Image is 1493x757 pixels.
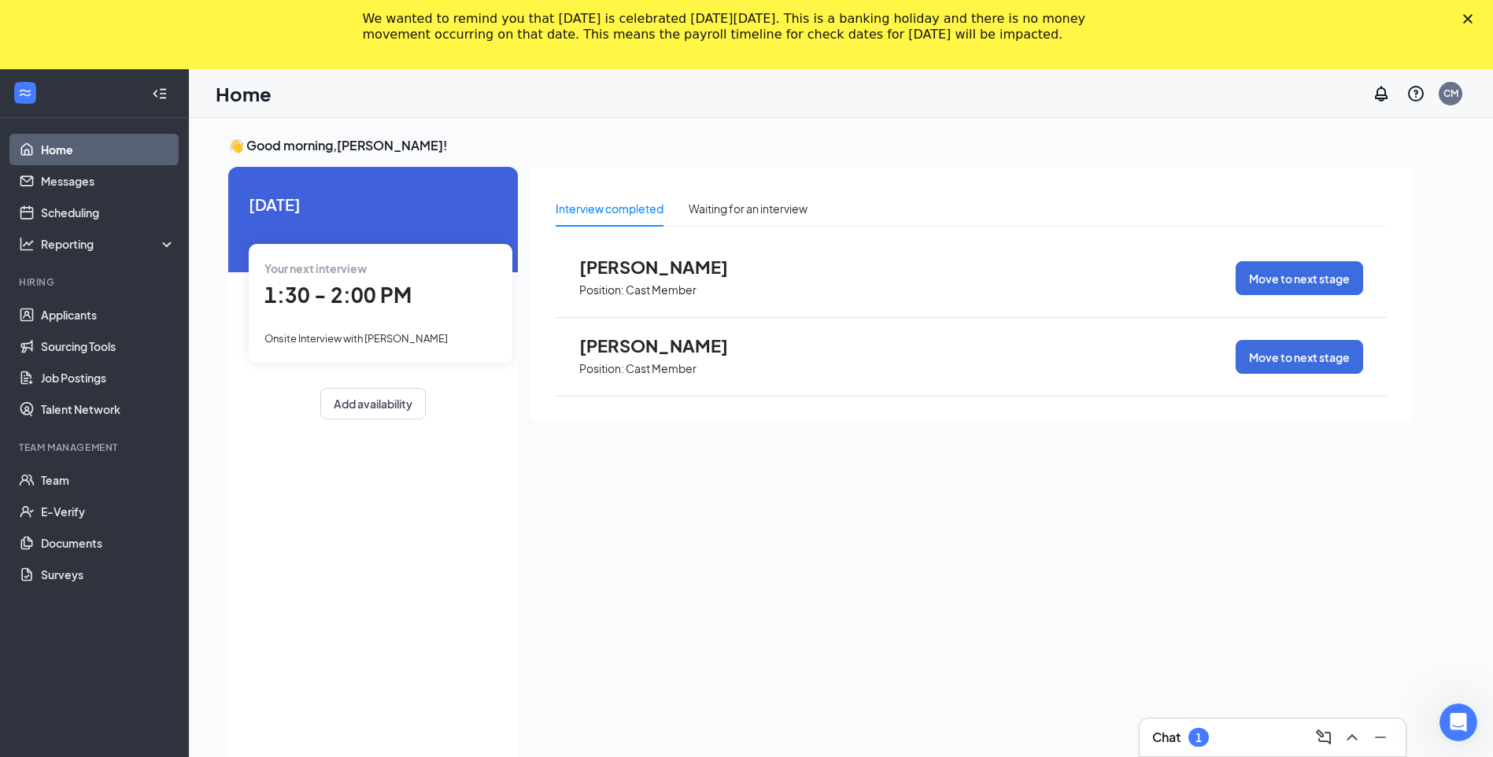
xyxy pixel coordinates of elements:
svg: ChevronUp [1343,728,1362,747]
a: Team [41,464,176,496]
p: Position: [579,282,624,297]
div: We wanted to remind you that [DATE] is celebrated [DATE][DATE]. This is a banking holiday and the... [363,11,1106,42]
button: ComposeMessage [1311,725,1336,750]
svg: ComposeMessage [1314,728,1333,747]
svg: Minimize [1371,728,1390,747]
a: Scheduling [41,197,176,228]
svg: WorkstreamLogo [17,85,33,101]
a: Home [41,134,176,165]
button: Move to next stage [1236,340,1363,374]
button: Add availability [320,388,426,419]
span: 1:30 - 2:00 PM [264,282,412,308]
span: Onsite Interview with [PERSON_NAME] [264,332,448,345]
a: E-Verify [41,496,176,527]
div: CM [1443,87,1458,100]
svg: QuestionInfo [1406,84,1425,103]
a: Documents [41,527,176,559]
div: Waiting for an interview [689,200,807,217]
svg: Notifications [1372,84,1391,103]
p: Cast Member [626,361,697,376]
span: Your next interview [264,261,367,275]
a: Messages [41,165,176,197]
svg: Collapse [152,86,168,102]
h3: Chat [1152,729,1181,746]
p: Cast Member [626,282,697,297]
h3: 👋 Good morning, [PERSON_NAME] ! [228,137,1412,154]
span: [PERSON_NAME] [579,335,752,356]
a: Applicants [41,299,176,330]
iframe: Intercom live chat [1439,703,1477,741]
button: ChevronUp [1340,725,1365,750]
a: Talent Network [41,393,176,425]
div: 1 [1196,731,1202,744]
div: Interview completed [556,200,663,217]
svg: Analysis [19,236,35,252]
a: Surveys [41,559,176,590]
a: Job Postings [41,362,176,393]
div: Team Management [19,441,172,454]
div: Hiring [19,275,172,289]
p: Position: [579,361,624,376]
span: [PERSON_NAME] [579,257,752,277]
a: Sourcing Tools [41,330,176,362]
button: Move to next stage [1236,261,1363,295]
h1: Home [216,80,272,107]
div: Reporting [41,236,176,252]
div: Close [1463,14,1479,24]
button: Minimize [1368,725,1393,750]
span: [DATE] [249,192,497,216]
